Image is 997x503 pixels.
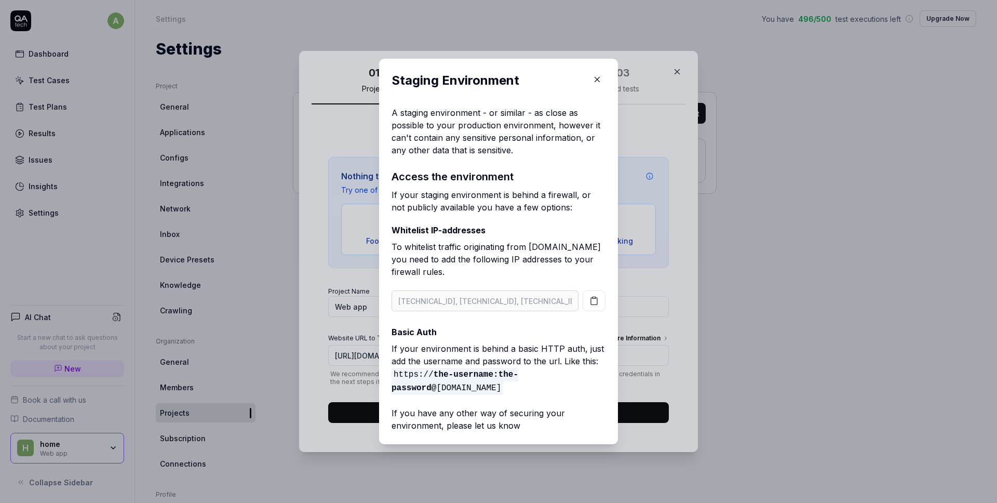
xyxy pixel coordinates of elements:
h3: Access the environment [392,169,605,184]
p: If your environment is behind a basic HTTP auth, just add the username and password to the url. L... [392,342,605,394]
button: Copy [583,290,605,311]
p: Basic Auth [392,326,605,338]
p: If your staging environment is behind a firewall, or not publicly available you have a few options: [392,189,605,214]
span: https:// @[DOMAIN_NAME] [392,368,518,395]
p: A staging environment - or similar - as close as possible to your production environment, however... [392,107,605,156]
strong: the-username:the-password [392,370,518,393]
p: Staging Environment [392,71,585,90]
p: To whitelist traffic originating from [DOMAIN_NAME] you need to add the following IP addresses to... [392,241,605,282]
p: If you have any other way of securing your environment, please let us know [392,399,605,432]
button: Close Modal [589,71,605,88]
p: Whitelist IP-addresses [392,224,605,236]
